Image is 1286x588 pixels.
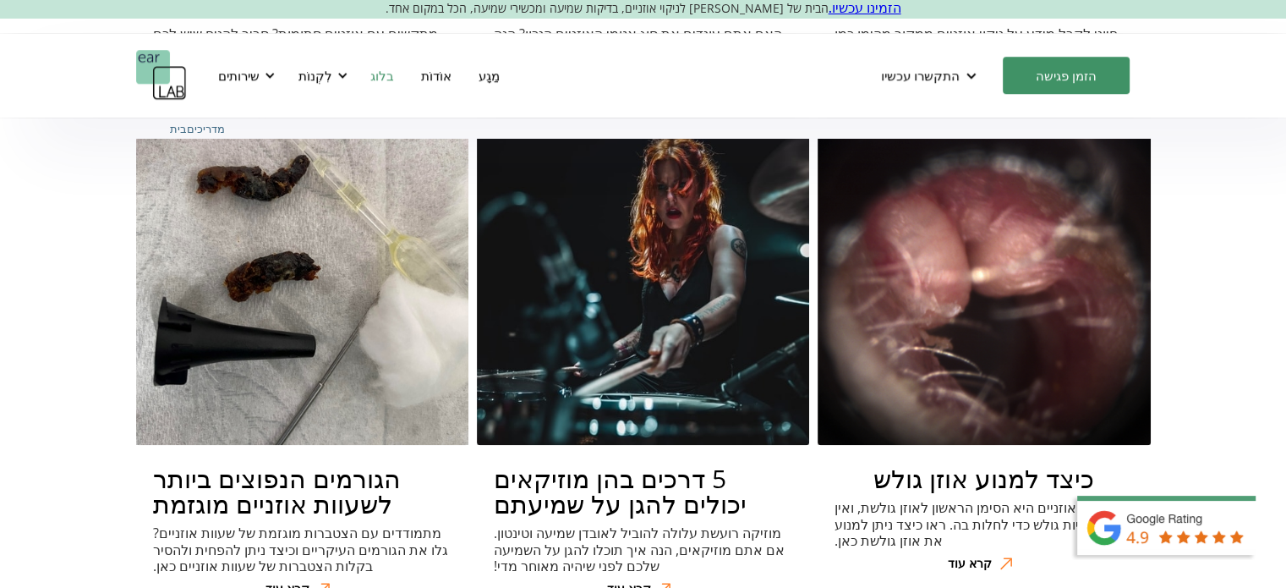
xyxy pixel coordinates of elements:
font: דלקת אוזניים היא הסימן הראשון לאוזן גולשת, ואין צורך להיות גולש כדי לחלות בה. ראו כיצד ניתן למנוע... [835,498,1125,549]
a: בַּיִת [136,50,187,101]
a: אוֹדוֹת [408,51,465,100]
font: מדריכים [187,123,225,135]
font: חיוני לקבל מידע על ניקוי אוזניים ממקור מהימן כמו מרפאת אוזניים. הנה ארבעת המיתוסים הנפוצים ביותר ... [835,25,1118,75]
img: הגורמים הנפוצים ביותר לשעוות אוזניים מוגזמת [136,113,468,445]
div: שירותים [208,50,280,101]
font: מתקשים עם אוזניים סתומות? סביר להניח שיש לכם שעוות אוזניים חסומה. בדקו אם זה ייעלם מעצמו או שאתם ... [153,25,438,75]
font: 5 דרכים בהן מוזיקאים יכולים להגן על שמיעתם [494,461,747,521]
font: בלוג [370,67,394,84]
a: כיצד למנוע אוזן גולשכיצד למנוע אוזן גולשדלקת אוזניים היא הסימן הראשון לאוזן גולשת, ואין צורך להיו... [818,113,1150,578]
font: אוֹדוֹת [421,67,451,84]
font: שירותים [218,67,260,84]
font: בית [170,123,187,135]
font: האם אתם עונדים את סוג אטמי האוזניים הנכון? הנה מה שאתם צריכים לדעת על הסוגים השונים של אטמי אוזני... [494,25,789,75]
div: לִקְנוֹת [288,50,353,101]
div: התקשרו עכשיו [867,50,994,101]
font: התקשרו עכשיו [881,67,960,84]
a: בית [170,120,187,136]
img: כיצד למנוע אוזן גולש [818,113,1150,445]
font: מתמודדים עם הצטברות מוגזמת של שעוות אוזניים? גלו את הגורמים העיקריים וכיצד ניתן להפחית ולהסיר בקל... [153,524,448,574]
font: קרא עוד [948,555,992,571]
font: הגורמים הנפוצים ביותר לשעוות אוזניים מוגזמת [153,461,401,521]
font: מַגָע [479,67,500,84]
img: 5 דרכים בהן מוזיקאים יכולים להגן על שמיעתם [477,113,809,445]
a: מַגָע [465,51,513,100]
font: הזמן פגישה [1036,67,1097,84]
a: בלוג [357,51,408,100]
a: מדריכים [187,120,225,136]
font: מוזיקה רועשת עלולה להוביל לאובדן שמיעה וטינטון. אם אתם מוזיקאים, הנה איך תוכלו להגן על השמיעה שלכ... [494,524,785,574]
font: לִקְנוֹת [298,67,332,84]
font: כיצד למנוע אוזן גולש [873,461,1094,496]
a: הזמן פגישה [1003,57,1130,94]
